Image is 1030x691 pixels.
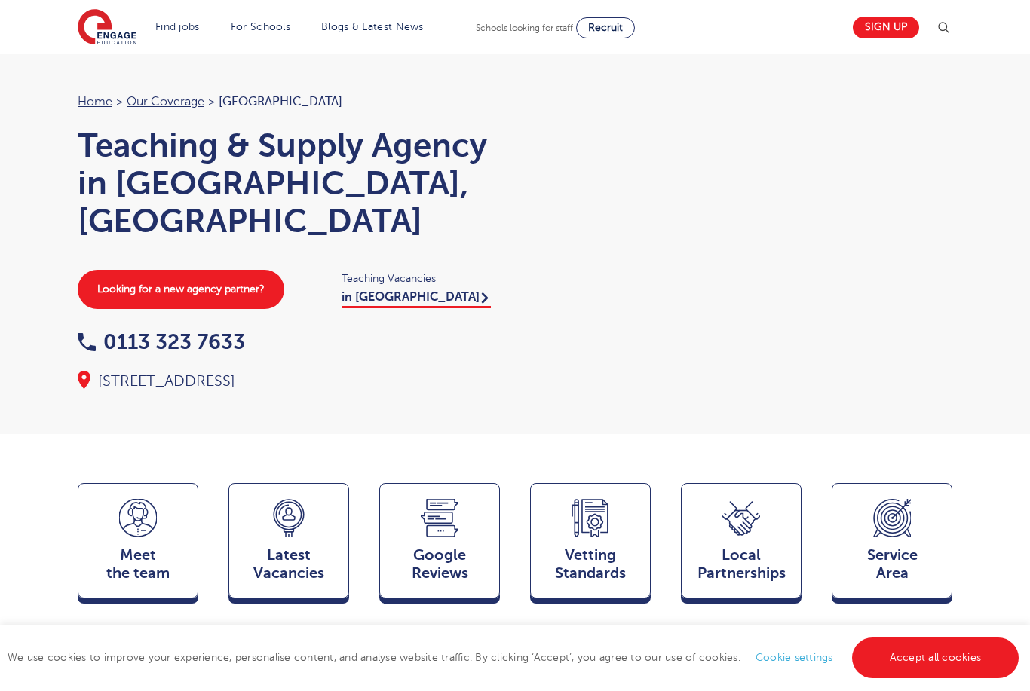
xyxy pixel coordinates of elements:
[530,483,651,605] a: VettingStandards
[219,95,342,109] span: [GEOGRAPHIC_DATA]
[321,21,424,32] a: Blogs & Latest News
[116,95,123,109] span: >
[379,483,500,605] a: GoogleReviews
[342,290,491,308] a: in [GEOGRAPHIC_DATA]
[78,9,136,47] img: Engage Education
[228,483,349,605] a: LatestVacancies
[476,23,573,33] span: Schools looking for staff
[127,95,204,109] a: Our coverage
[78,371,500,392] div: [STREET_ADDRESS]
[853,17,919,38] a: Sign up
[237,546,341,582] span: Latest Vacancies
[388,546,492,582] span: Google Reviews
[832,483,952,605] a: ServiceArea
[538,546,642,582] span: Vetting Standards
[78,92,500,112] nav: breadcrumb
[689,546,793,582] span: Local Partnerships
[588,22,623,33] span: Recruit
[78,127,500,240] h1: Teaching & Supply Agency in [GEOGRAPHIC_DATA], [GEOGRAPHIC_DATA]
[231,21,290,32] a: For Schools
[8,652,1022,663] span: We use cookies to improve your experience, personalise content, and analyse website traffic. By c...
[78,270,284,309] a: Looking for a new agency partner?
[155,21,200,32] a: Find jobs
[208,95,215,109] span: >
[78,483,198,605] a: Meetthe team
[78,95,112,109] a: Home
[576,17,635,38] a: Recruit
[840,546,944,582] span: Service Area
[852,637,1019,678] a: Accept all cookies
[681,483,802,605] a: Local Partnerships
[342,270,500,287] span: Teaching Vacancies
[756,652,833,663] a: Cookie settings
[78,330,245,353] a: 0113 323 7633
[86,546,190,582] span: Meet the team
